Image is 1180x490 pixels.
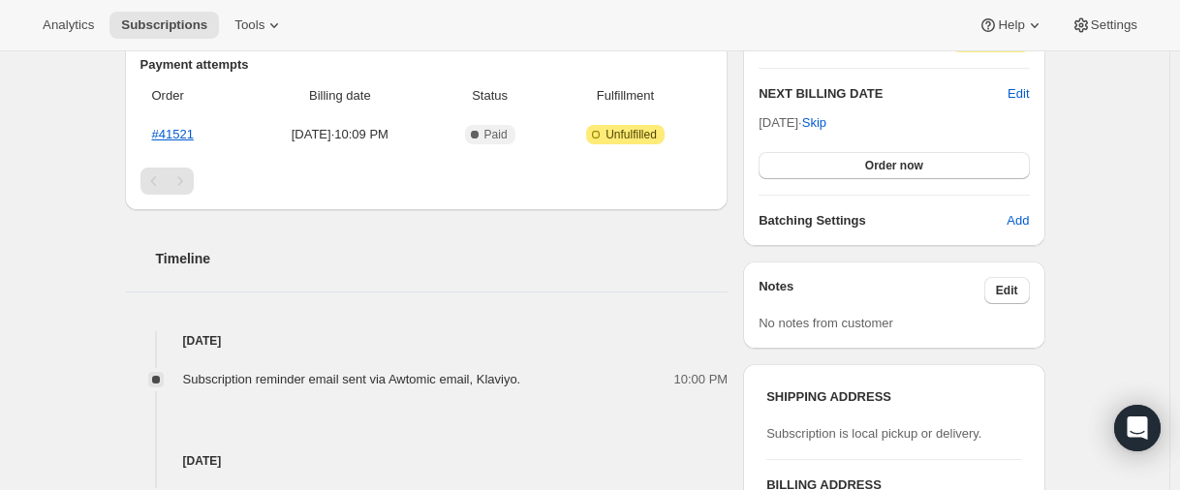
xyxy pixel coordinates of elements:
[140,55,713,75] h2: Payment attempts
[802,113,826,133] span: Skip
[125,331,729,351] h4: [DATE]
[550,86,700,106] span: Fulfillment
[984,277,1030,304] button: Edit
[995,205,1040,236] button: Add
[156,249,729,268] h2: Timeline
[998,17,1024,33] span: Help
[967,12,1055,39] button: Help
[606,127,657,142] span: Unfulfilled
[759,277,984,304] h3: Notes
[250,125,429,144] span: [DATE] · 10:09 PM
[759,211,1007,230] h6: Batching Settings
[759,84,1008,104] h2: NEXT BILLING DATE
[183,372,521,386] span: Subscription reminder email sent via Awtomic email, Klaviyo.
[759,316,893,330] span: No notes from customer
[152,127,194,141] a: #41521
[223,12,295,39] button: Tools
[1007,211,1029,230] span: Add
[109,12,219,39] button: Subscriptions
[759,152,1029,179] button: Order now
[766,387,1021,407] h3: SHIPPING ADDRESS
[674,370,729,389] span: 10:00 PM
[43,17,94,33] span: Analytics
[996,283,1018,298] span: Edit
[484,127,508,142] span: Paid
[441,86,538,106] span: Status
[31,12,106,39] button: Analytics
[140,75,245,117] th: Order
[1008,84,1029,104] button: Edit
[140,168,713,195] nav: Pagination
[125,451,729,471] h4: [DATE]
[865,158,923,173] span: Order now
[234,17,264,33] span: Tools
[791,107,838,138] button: Skip
[1091,17,1137,33] span: Settings
[766,426,981,441] span: Subscription is local pickup or delivery.
[121,17,207,33] span: Subscriptions
[1114,405,1161,451] div: Open Intercom Messenger
[759,115,826,130] span: [DATE] ·
[1060,12,1149,39] button: Settings
[250,86,429,106] span: Billing date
